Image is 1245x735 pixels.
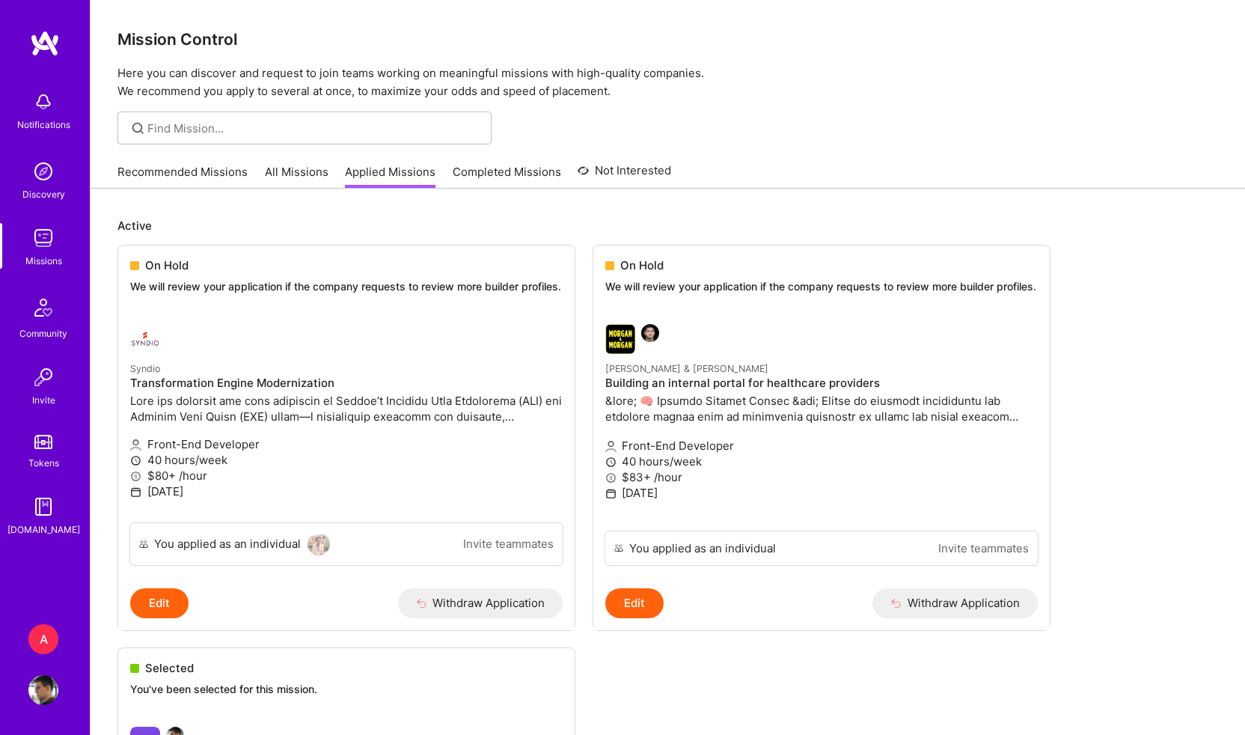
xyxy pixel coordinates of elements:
[28,455,59,471] div: Tokens
[19,326,67,341] div: Community
[28,156,58,186] img: discovery
[605,324,635,354] img: Morgan & Morgan company logo
[605,472,617,484] i: icon MoneyGray
[345,164,435,189] a: Applied Missions
[25,290,61,326] img: Community
[629,540,776,556] div: You applied as an individual
[130,452,563,468] p: 40 hours/week
[130,487,141,498] i: icon Calendar
[130,588,189,618] button: Edit
[308,533,330,555] img: User Avatar
[118,312,575,522] a: Syndio company logoSyndioTransformation Engine ModernizationLore ips dolorsit ame cons adipiscin ...
[605,376,1038,390] h4: Building an internal portal for healthcare providers
[605,457,617,468] i: icon Clock
[605,279,1038,294] p: We will review your application if the company requests to review more builder profiles.
[605,363,768,374] small: [PERSON_NAME] & [PERSON_NAME]
[130,436,563,452] p: Front-End Developer
[130,471,141,482] i: icon MoneyGray
[605,454,1038,469] p: 40 hours/week
[130,468,563,484] p: $80+ /hour
[130,484,563,499] p: [DATE]
[938,540,1029,556] a: Invite teammates
[22,186,65,202] div: Discovery
[25,253,62,269] div: Missions
[28,87,58,117] img: bell
[28,492,58,522] img: guide book
[872,588,1038,618] button: Withdraw Application
[130,279,563,294] p: We will review your application if the company requests to review more builder profiles.
[265,164,328,189] a: All Missions
[130,376,563,390] h4: Transformation Engine Modernization
[28,362,58,392] img: Invite
[398,588,563,618] button: Withdraw Application
[593,312,1050,531] a: Morgan & Morgan company logoWesley Berredo[PERSON_NAME] & [PERSON_NAME]Building an internal porta...
[130,455,141,466] i: icon Clock
[25,624,62,654] a: A
[34,435,52,449] img: tokens
[605,469,1038,485] p: $83+ /hour
[463,536,554,552] a: Invite teammates
[117,64,1218,100] p: Here you can discover and request to join teams working on meaningful missions with high-quality ...
[17,117,70,132] div: Notifications
[117,218,1218,234] p: Active
[641,324,659,342] img: Wesley Berredo
[145,257,189,273] span: On Hold
[130,393,563,424] p: Lore ips dolorsit ame cons adipiscin el Seddoe’t Incididu Utla Etdolorema (ALI) eni Adminim Veni ...
[578,162,671,189] a: Not Interested
[130,324,160,354] img: Syndio company logo
[605,485,1038,501] p: [DATE]
[25,675,62,705] a: User Avatar
[117,30,1218,49] h3: Mission Control
[605,588,664,618] button: Edit
[605,488,617,499] i: icon Calendar
[129,120,147,137] i: icon SearchGrey
[28,675,58,705] img: User Avatar
[30,30,60,57] img: logo
[147,121,480,136] input: Find Mission...
[28,624,58,654] div: A
[620,257,664,273] span: On Hold
[605,441,617,452] i: icon Applicant
[32,392,55,408] div: Invite
[28,223,58,253] img: teamwork
[117,164,248,189] a: Recommended Missions
[154,536,301,552] div: You applied as an individual
[130,439,141,451] i: icon Applicant
[130,363,160,374] small: Syndio
[605,438,1038,454] p: Front-End Developer
[605,393,1038,424] p: &lore; 🧠 Ipsumdo Sitamet Consec &adi; Elitse do eiusmodt incididuntu lab etdolore magnaa enim ad ...
[453,164,561,189] a: Completed Missions
[7,522,80,537] div: [DOMAIN_NAME]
